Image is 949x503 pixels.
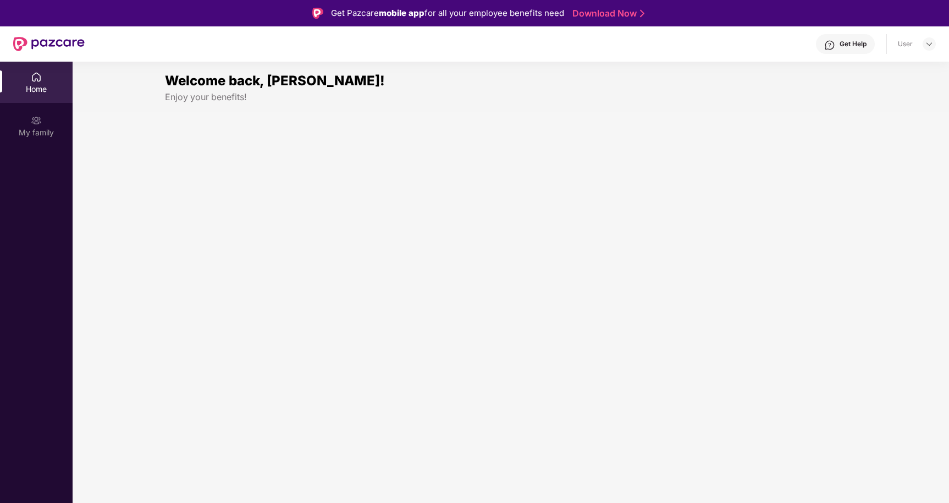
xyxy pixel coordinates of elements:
strong: mobile app [379,8,424,18]
div: Get Pazcare for all your employee benefits need [331,7,564,20]
img: Stroke [640,8,644,19]
div: User [898,40,913,48]
img: svg+xml;base64,PHN2ZyBpZD0iRHJvcGRvd24tMzJ4MzIiIHhtbG5zPSJodHRwOi8vd3d3LnczLm9yZy8yMDAwL3N2ZyIgd2... [925,40,934,48]
div: Enjoy your benefits! [165,91,857,103]
a: Download Now [572,8,641,19]
img: svg+xml;base64,PHN2ZyBpZD0iSGVscC0zMngzMiIgeG1sbnM9Imh0dHA6Ly93d3cudzMub3JnLzIwMDAvc3ZnIiB3aWR0aD... [824,40,835,51]
span: Welcome back, [PERSON_NAME]! [165,73,385,89]
img: svg+xml;base64,PHN2ZyB3aWR0aD0iMjAiIGhlaWdodD0iMjAiIHZpZXdCb3g9IjAgMCAyMCAyMCIgZmlsbD0ibm9uZSIgeG... [31,115,42,126]
img: New Pazcare Logo [13,37,85,51]
div: Get Help [840,40,867,48]
img: svg+xml;base64,PHN2ZyBpZD0iSG9tZSIgeG1sbnM9Imh0dHA6Ly93d3cudzMub3JnLzIwMDAvc3ZnIiB3aWR0aD0iMjAiIG... [31,72,42,83]
img: Logo [312,8,323,19]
